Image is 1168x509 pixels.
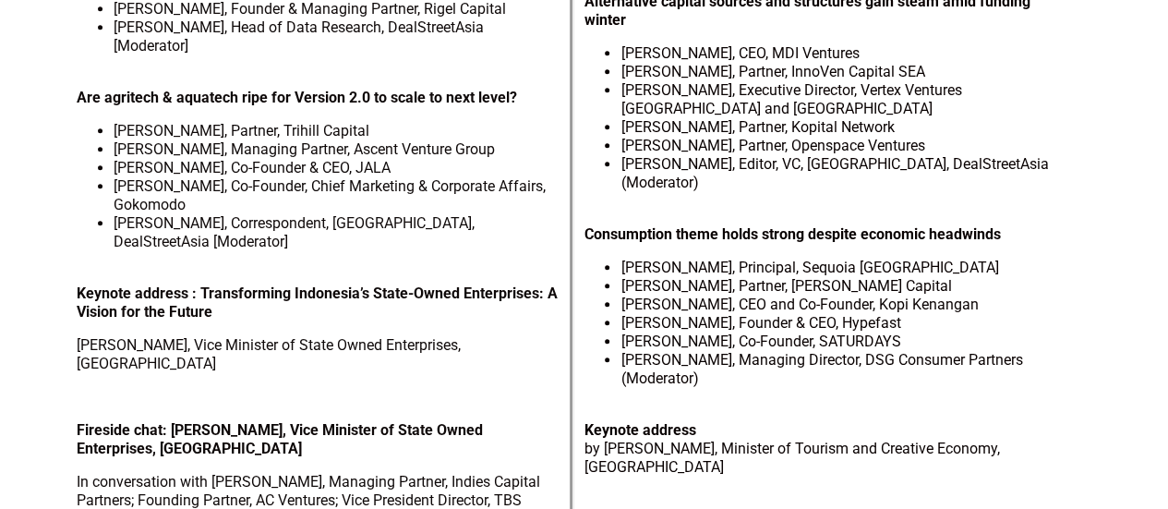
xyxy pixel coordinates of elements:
[620,296,1075,314] li: [PERSON_NAME], CEO and Co-Founder, Kopi Kenangan
[620,118,1075,137] li: [PERSON_NAME], Partner, Kopital Network
[77,336,461,372] span: [PERSON_NAME], Vice Minister of State Owned Enterprises, [GEOGRAPHIC_DATA]
[620,351,1075,388] li: [PERSON_NAME], Managing Director, DSG Consumer Partners (Moderator)
[114,140,561,159] li: [PERSON_NAME], Managing Partner, Ascent Venture Group
[114,122,561,140] li: [PERSON_NAME], Partner, Trihill Capital
[620,314,1075,333] li: [PERSON_NAME], Founder & CEO, Hypefast
[584,225,1000,243] b: Consumption theme holds strong despite economic headwinds
[77,89,517,106] b: Are agritech & aquatech ripe for Version 2.0 to scale to next level?
[114,177,561,214] li: [PERSON_NAME], Co-Founder, Chief Marketing & Corporate Affairs, Gokomodo
[584,421,695,439] b: Keynote address
[77,285,558,321] b: Keynote address : Transforming Indonesia’s State-Owned Enterprises: A Vision for the Future
[620,259,1075,277] li: [PERSON_NAME], Principal, Sequoia [GEOGRAPHIC_DATA]
[77,421,483,457] b: Fireside chat: [PERSON_NAME], Vice Minister of State Owned Enterprises, [GEOGRAPHIC_DATA]
[620,333,1075,351] li: [PERSON_NAME], Co-Founder, SATURDAYS
[620,63,1075,81] li: [PERSON_NAME], Partner, InnoVen Capital SEA
[620,81,1075,118] li: [PERSON_NAME], Executive Director, Vertex Ventures [GEOGRAPHIC_DATA] and [GEOGRAPHIC_DATA]
[620,155,1075,192] li: [PERSON_NAME], Editor, VC, [GEOGRAPHIC_DATA], DealStreetAsia (Moderator)
[620,137,1075,155] li: [PERSON_NAME], Partner, Openspace Ventures
[584,421,1075,477] p: by [PERSON_NAME], Minister of Tourism and Creative Economy, [GEOGRAPHIC_DATA]
[620,44,1075,63] li: [PERSON_NAME], CEO, MDI Ventures
[620,277,1075,296] li: [PERSON_NAME], Partner, [PERSON_NAME] Capital
[114,214,561,251] li: [PERSON_NAME], Correspondent, [GEOGRAPHIC_DATA], DealStreetAsia [Moderator]
[114,159,561,177] li: [PERSON_NAME], Co-Founder & CEO, JALA
[114,18,561,55] li: [PERSON_NAME], Head of Data Research, DealStreetAsia [Moderator]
